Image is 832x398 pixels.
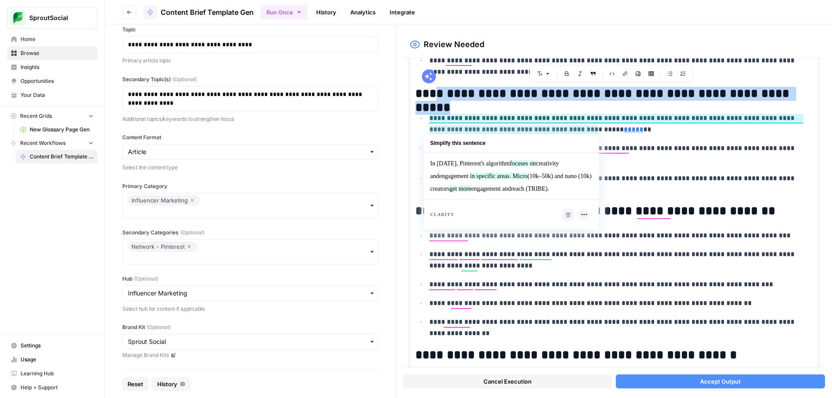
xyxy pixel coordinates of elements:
button: Accept Output [616,374,825,388]
span: Settings [21,342,93,350]
img: SproutSocial Logo [10,10,26,26]
span: Recent Grids [20,112,52,120]
a: Opportunities [7,74,97,88]
button: Reset [122,377,148,391]
label: Hub [122,275,378,283]
a: Browse [7,46,97,60]
label: Brand Kit [122,323,378,331]
span: (Optional) [173,75,197,83]
a: Integrate [384,5,420,19]
span: Opportunities [21,77,93,85]
input: Article [128,148,372,156]
span: Home [21,35,93,43]
span: Accept Output [700,377,741,386]
p: Select the content type [122,163,378,172]
label: Secondary Categories [122,229,378,237]
span: Content Brief Template Gen [161,7,254,17]
span: Cancel Execution [483,377,532,386]
a: Settings [7,339,97,353]
span: Content Brief Template Gen [30,153,93,161]
a: Content Brief Template Gen [143,5,254,19]
button: Cancel Execution [403,374,612,388]
label: Content Format [122,134,378,141]
a: Your Data [7,88,97,102]
label: Primary Category [122,182,378,190]
button: Influencer Marketing [122,193,378,218]
span: New Glossary Page Gen [30,126,93,134]
span: (Optional) [147,323,171,331]
button: History [152,377,190,391]
button: Run Once [261,5,307,20]
a: Usage [7,353,97,367]
input: Influencer Marketing [128,289,372,298]
span: Learning Hub [21,370,93,377]
a: Insights [7,60,97,74]
label: Topic [122,26,378,34]
div: Influencer Marketing [131,195,197,206]
label: Secondary Topic(s) [122,75,378,83]
span: (Optional) [180,229,204,237]
button: Workspace: SproutSocial [7,7,97,29]
a: History [311,5,342,19]
span: History [157,380,177,388]
span: Insights [21,63,93,71]
span: Usage [21,356,93,364]
span: Your Data [21,91,93,99]
button: Help + Support [7,381,97,395]
input: Sprout Social [128,337,372,346]
a: Content Brief Template Gen [16,150,97,164]
a: Home [7,32,97,46]
button: Recent Grids [7,110,97,123]
a: Manage Brand Kits [122,351,378,359]
button: Network - Pinterest [122,239,378,264]
p: Select hub for content if applicable [122,305,378,313]
h2: Review Needed [424,38,484,51]
span: SproutSocial [29,14,82,22]
a: Learning Hub [7,367,97,381]
span: Help + Support [21,384,93,391]
span: (Optional) [134,275,158,283]
span: Reset [128,380,143,388]
p: Additional topics/keywords to strengthen focus [122,115,378,124]
div: Network - Pinterest [131,241,193,252]
span: Recent Workflows [20,139,66,147]
span: Browse [21,49,93,57]
a: New Glossary Page Gen [16,123,97,137]
a: Analytics [345,5,381,19]
p: Primary article topic [122,56,378,65]
button: Recent Workflows [7,137,97,150]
